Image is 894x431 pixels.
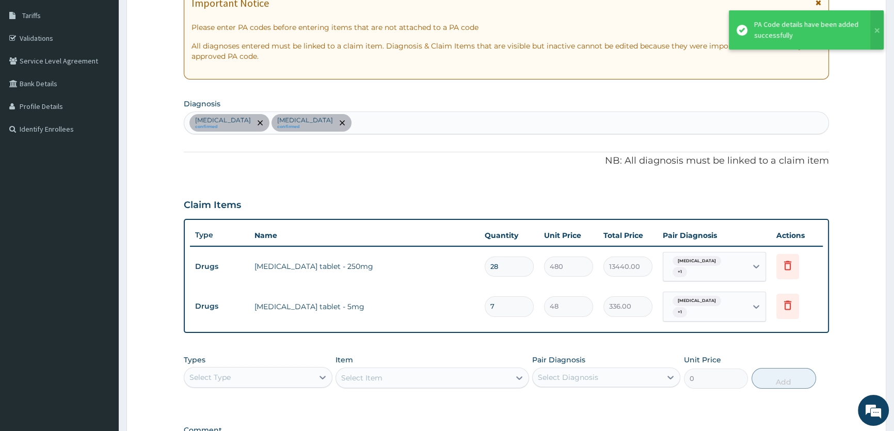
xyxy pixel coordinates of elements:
[190,257,249,276] td: Drugs
[684,355,721,365] label: Unit Price
[538,372,598,382] div: Select Diagnosis
[598,225,658,246] th: Total Price
[190,226,249,245] th: Type
[532,355,585,365] label: Pair Diagnosis
[184,99,220,109] label: Diagnosis
[189,372,231,382] div: Select Type
[191,41,821,61] p: All diagnoses entered must be linked to a claim item. Diagnosis & Claim Items that are visible bu...
[249,225,480,246] th: Name
[195,124,251,130] small: confirmed
[752,368,816,389] button: Add
[539,225,598,246] th: Unit Price
[195,116,251,124] p: [MEDICAL_DATA]
[673,267,687,277] span: + 1
[191,22,821,33] p: Please enter PA codes before entering items that are not attached to a PA code
[60,130,142,234] span: We're online!
[249,256,480,277] td: [MEDICAL_DATA] tablet - 250mg
[277,124,333,130] small: confirmed
[673,307,687,317] span: + 1
[184,356,205,364] label: Types
[754,19,860,41] div: PA Code details have been added successfully
[673,296,721,306] span: [MEDICAL_DATA]
[22,11,41,20] span: Tariffs
[771,225,823,246] th: Actions
[19,52,42,77] img: d_794563401_company_1708531726252_794563401
[658,225,771,246] th: Pair Diagnosis
[190,297,249,316] td: Drugs
[249,296,480,317] td: [MEDICAL_DATA] tablet - 5mg
[480,225,539,246] th: Quantity
[184,154,829,168] p: NB: All diagnosis must be linked to a claim item
[338,118,347,127] span: remove selection option
[256,118,265,127] span: remove selection option
[169,5,194,30] div: Minimize live chat window
[336,355,353,365] label: Item
[184,200,241,211] h3: Claim Items
[54,58,173,71] div: Chat with us now
[277,116,333,124] p: [MEDICAL_DATA]
[673,256,721,266] span: [MEDICAL_DATA]
[5,282,197,318] textarea: Type your message and hit 'Enter'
